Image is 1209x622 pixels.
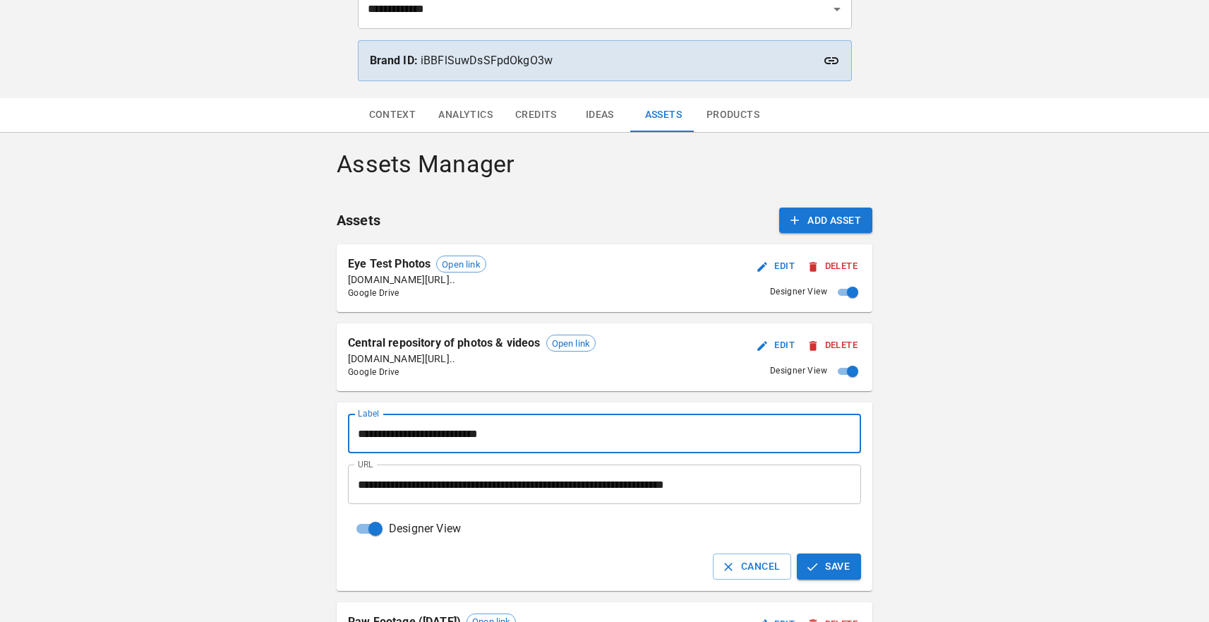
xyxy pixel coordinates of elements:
[389,520,461,537] span: Designer View
[713,554,791,580] button: Cancel
[436,256,486,273] div: Open link
[547,337,595,351] span: Open link
[358,407,379,419] label: Label
[358,98,428,132] button: Context
[437,258,485,272] span: Open link
[427,98,504,132] button: Analytics
[348,287,486,301] span: Google Drive
[358,458,373,470] label: URL
[348,366,596,380] span: Google Drive
[348,335,541,352] p: Central repository of photos & videos
[348,352,596,366] p: [DOMAIN_NAME][URL]..
[805,256,861,277] button: Delete
[337,150,872,179] h4: Assets Manager
[504,98,568,132] button: Credits
[770,285,827,299] span: Designer View
[337,209,380,232] h6: Assets
[695,98,771,132] button: Products
[754,256,799,277] button: Edit
[770,364,827,378] span: Designer View
[348,256,431,273] p: Eye Test Photos
[568,98,632,132] button: Ideas
[754,335,799,357] button: Edit
[348,273,486,287] p: [DOMAIN_NAME][URL]..
[805,335,861,357] button: Delete
[797,554,861,580] button: Save
[370,52,840,69] p: iBBFlSuwDsSFpdOkgO3w
[546,335,596,352] div: Open link
[370,54,418,67] strong: Brand ID:
[779,208,872,234] button: Add Asset
[632,98,695,132] button: Assets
